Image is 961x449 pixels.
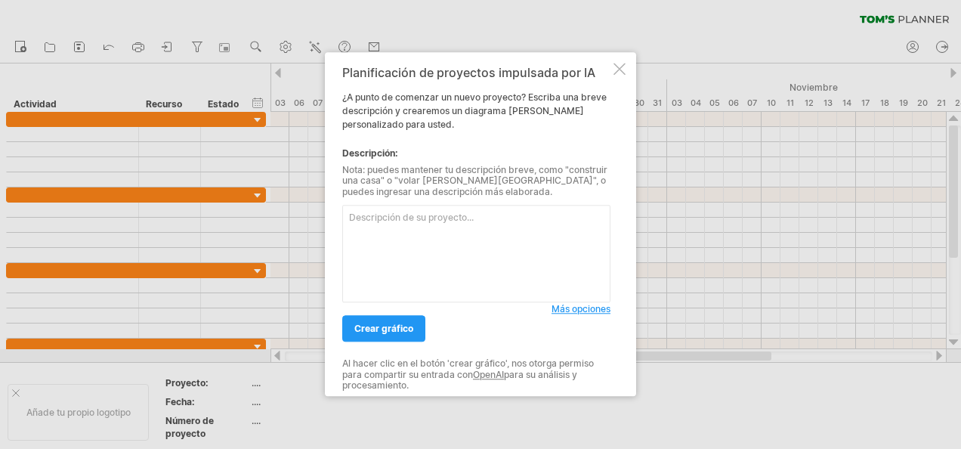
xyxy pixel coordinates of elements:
[342,91,607,130] font: ¿A punto de comenzar un nuevo proyecto? Escriba una breve descripción y crearemos un diagrama [PE...
[342,316,425,342] a: Crear gráfico
[354,324,413,335] span: Crear gráfico
[552,303,610,317] a: Más opciones
[342,147,610,160] div: Descripción:
[342,66,610,79] div: Planificación de proyectos impulsada por IA
[552,304,610,315] span: Más opciones
[342,165,610,197] div: Nota: puedes mantener tu descripción breve, como "construir una casa" o "volar [PERSON_NAME][GEOG...
[342,359,610,392] div: Al hacer clic en el botón 'crear gráfico', nos otorga permiso para compartir su entrada con para ...
[473,369,504,380] a: OpenAI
